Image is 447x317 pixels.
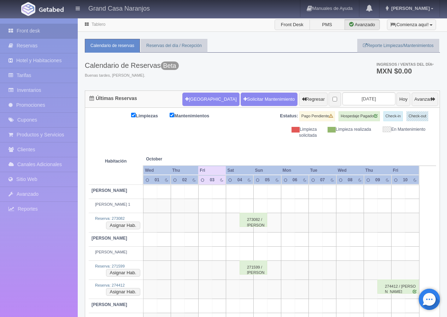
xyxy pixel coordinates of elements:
a: Solicitar Mantenimiento [241,93,298,106]
h4: Últimas Reservas [89,96,137,101]
b: [PERSON_NAME] [92,236,127,241]
a: Tablero [92,22,105,27]
th: Fri [392,166,419,175]
button: ¡Comienza aquí! [387,19,436,30]
label: Estatus: [280,113,298,119]
span: Buenas tardes, [PERSON_NAME]. [85,73,179,78]
b: [PERSON_NAME] [92,188,127,193]
a: Reservas del día / Recepción [141,39,207,53]
label: Avanzado [345,19,380,30]
th: Wed [143,166,171,175]
div: 01 [153,177,161,183]
label: Check-out [406,111,428,121]
div: 04 [236,177,244,183]
a: Reporte Limpiezas/Mantenimientos [357,39,439,53]
img: Getabed [21,2,35,16]
span: [PERSON_NAME] [389,6,430,11]
div: 06 [291,177,299,183]
th: Sun [253,166,281,175]
div: 09 [374,177,382,183]
label: Front Desk [275,19,310,30]
div: [PERSON_NAME] 1 [92,202,140,207]
th: Tue [309,166,336,175]
div: 10 [401,177,410,183]
span: October [146,156,195,162]
label: Check-in [383,111,403,121]
button: Asignar Hab. [106,222,140,229]
div: 274412 / [PERSON_NAME] [377,280,419,294]
div: 02 [181,177,189,183]
div: En Mantenimiento [376,127,431,133]
div: 07 [318,177,327,183]
label: Hospedaje Pagado [339,111,380,121]
button: Hoy [396,93,410,106]
th: Mon [281,166,309,175]
button: Avanzar [412,93,438,106]
div: Limpieza realizada [322,127,376,133]
label: PMS [310,19,345,30]
span: Beta [161,61,179,70]
span: Ingresos / Ventas del día [376,62,434,66]
div: 271599 / [PERSON_NAME] [PERSON_NAME] [240,260,267,275]
b: [PERSON_NAME] [92,302,127,307]
th: Thu [171,166,198,175]
div: 05 [263,177,271,183]
h3: Calendario de Reservas [85,61,179,69]
label: Pago Pendiente [299,111,335,121]
h4: Grand Casa Naranjos [88,4,150,12]
input: Mantenimientos [170,113,174,117]
a: Reserva: 271599 [95,264,125,268]
a: Reserva: 273082 [95,216,125,221]
th: Wed [336,166,364,175]
button: [GEOGRAPHIC_DATA] [182,93,239,106]
a: Reserva: 274412 [95,283,125,287]
div: 03 [208,177,216,183]
a: Calendario de reservas [85,39,140,53]
button: Asignar Hab. [106,269,140,277]
h3: MXN $0.00 [376,67,434,75]
th: Thu [364,166,392,175]
th: Sat [226,166,253,175]
label: Mantenimientos [170,111,220,119]
input: Limpiezas [131,113,136,117]
button: Asignar Hab. [106,288,140,296]
th: Fri [198,166,226,175]
button: Regresar [299,93,328,106]
div: 273082 / [PERSON_NAME] [240,213,267,227]
label: Limpiezas [131,111,169,119]
img: Getabed [39,7,64,12]
strong: Habitación [105,159,127,164]
div: 08 [346,177,354,183]
div: [PERSON_NAME] [92,250,140,255]
div: Limpieza solicitada [268,127,322,139]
